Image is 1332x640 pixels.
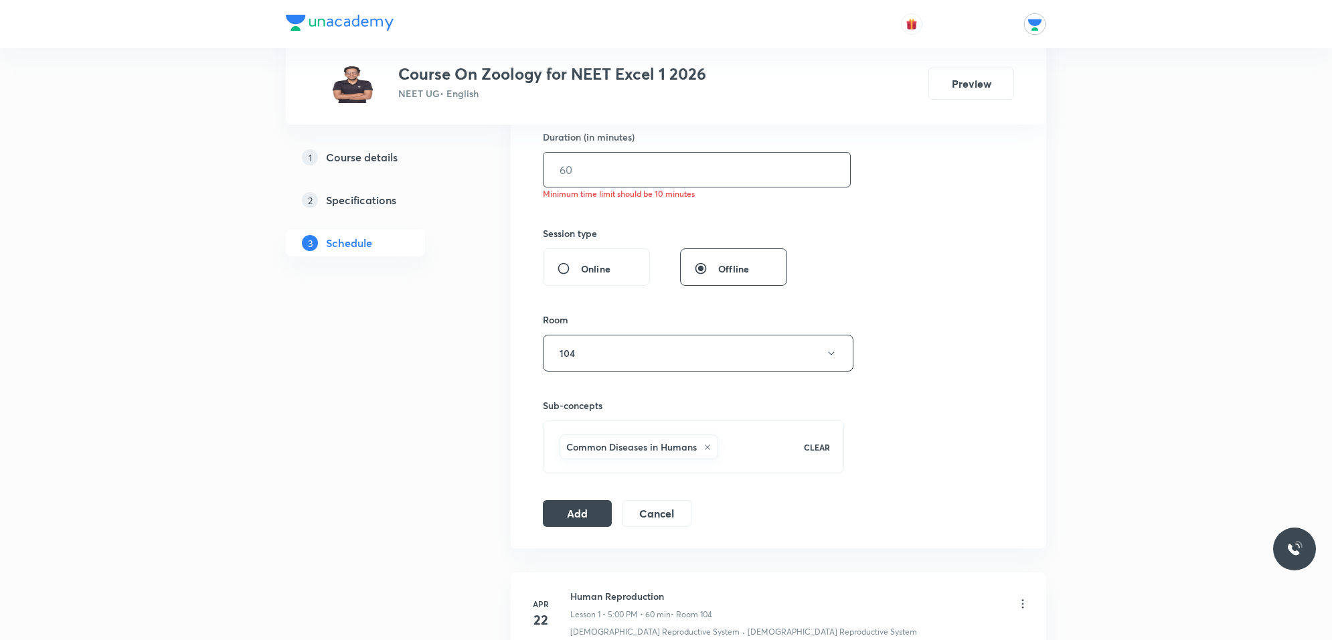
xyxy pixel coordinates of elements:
h6: Room [543,313,568,327]
a: 2Specifications [286,187,468,214]
button: Cancel [622,500,691,527]
h6: Minimum time limit should be 10 minutes [543,187,787,199]
input: 60 [544,153,850,187]
img: avatar [906,18,918,30]
h4: 22 [527,610,554,630]
button: 104 [543,335,853,372]
div: · [742,626,745,638]
a: 1Course details [286,144,468,171]
h6: Session type [543,226,597,240]
h6: Sub-concepts [543,398,844,412]
img: Unacademy Jodhpur [1023,13,1046,35]
span: Online [581,262,610,276]
span: Offline [718,262,749,276]
p: CLEAR [804,441,830,453]
h5: Specifications [326,192,396,208]
p: 2 [302,192,318,208]
h6: Duration (in minutes) [543,130,635,144]
button: Add [543,500,612,527]
h6: Human Reproduction [570,589,712,603]
p: 3 [302,235,318,251]
h6: Apr [527,598,554,610]
p: [DEMOGRAPHIC_DATA] Reproductive System [748,626,917,638]
p: [DEMOGRAPHIC_DATA] Reproductive System [570,626,740,638]
img: Company Logo [286,15,394,31]
p: NEET UG • English [398,86,706,100]
a: Company Logo [286,15,394,34]
h6: Common Diseases in Humans [566,440,697,454]
img: ttu [1286,541,1303,557]
img: 5784c5548fac4870a4b6bc6deef8ba48.jpg [318,64,388,103]
p: Lesson 1 • 5:00 PM • 60 min [570,609,671,621]
p: • Room 104 [671,609,712,621]
h5: Schedule [326,235,372,251]
h5: Course details [326,149,398,165]
button: Preview [928,68,1014,100]
button: avatar [901,13,922,35]
p: 1 [302,149,318,165]
h3: Course On Zoology for NEET Excel 1 2026 [398,64,706,84]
